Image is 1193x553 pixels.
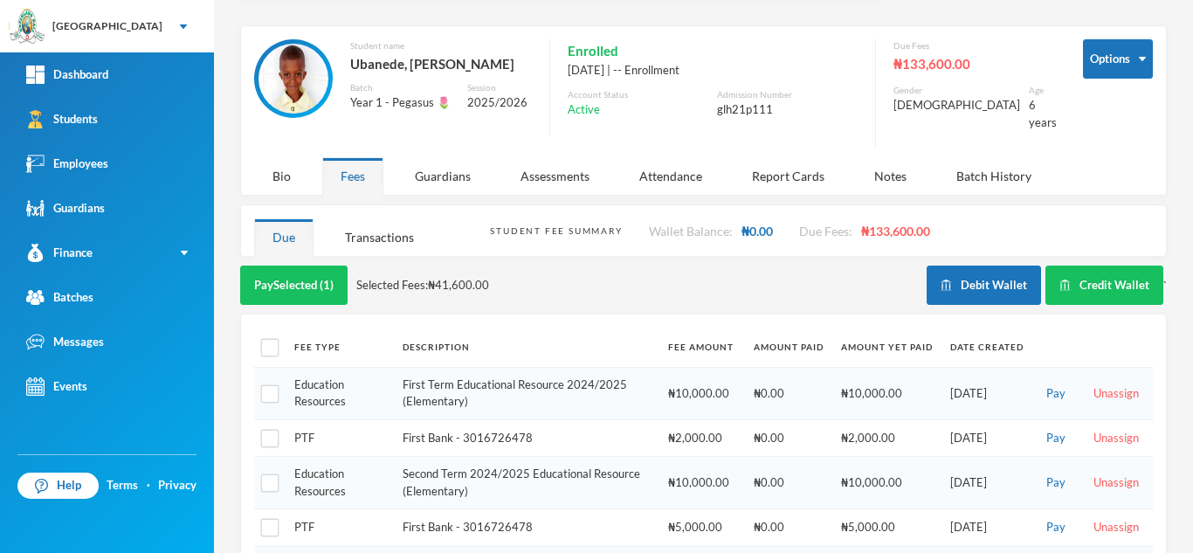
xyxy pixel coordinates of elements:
[832,328,941,367] th: Amount Yet Paid
[941,457,1032,509] td: [DATE]
[659,328,745,367] th: Fee Amount
[286,328,394,367] th: Fee Type
[394,419,659,457] td: First Bank - 3016726478
[1041,429,1071,448] button: Pay
[659,457,745,509] td: ₦10,000.00
[147,477,150,494] div: ·
[356,277,489,294] span: Selected Fees: ₦41,600.00
[621,157,721,195] div: Attendance
[1083,39,1153,79] button: Options
[1088,429,1144,448] button: Unassign
[893,97,1020,114] div: [DEMOGRAPHIC_DATA]
[799,224,852,238] span: Due Fees:
[832,419,941,457] td: ₦2,000.00
[259,44,328,114] img: STUDENT
[286,419,394,457] td: PTF
[394,328,659,367] th: Description
[350,52,532,75] div: Ubanede, [PERSON_NAME]
[941,419,1032,457] td: [DATE]
[568,101,600,119] span: Active
[893,84,1020,97] div: Gender
[745,457,832,509] td: ₦0.00
[941,367,1032,419] td: [DATE]
[745,367,832,419] td: ₦0.00
[26,288,93,307] div: Batches
[734,157,843,195] div: Report Cards
[286,457,394,509] td: Education Resources
[502,157,608,195] div: Assessments
[856,157,925,195] div: Notes
[1088,474,1144,493] button: Unassign
[1041,474,1071,493] button: Pay
[893,52,1057,75] div: ₦133,600.00
[659,419,745,457] td: ₦2,000.00
[10,10,45,45] img: logo
[158,477,197,494] a: Privacy
[254,157,309,195] div: Bio
[26,333,104,351] div: Messages
[1088,518,1144,537] button: Unassign
[26,66,108,84] div: Dashboard
[659,509,745,547] td: ₦5,000.00
[717,88,858,101] div: Admission Number
[832,509,941,547] td: ₦5,000.00
[717,101,858,119] div: glh21p111
[941,328,1032,367] th: Date Created
[107,477,138,494] a: Terms
[927,266,1041,305] button: Debit Wallet
[938,157,1050,195] div: Batch History
[745,509,832,547] td: ₦0.00
[927,266,1167,305] div: `
[745,419,832,457] td: ₦0.00
[26,244,93,262] div: Finance
[350,81,455,94] div: Batch
[26,377,87,396] div: Events
[26,199,105,218] div: Guardians
[394,367,659,419] td: First Term Educational Resource 2024/2025 (Elementary)
[741,224,773,238] span: ₦0.00
[240,266,348,305] button: PaySelected (1)
[568,62,858,79] div: [DATE] | -- Enrollment
[1029,97,1057,131] div: 6 years
[1041,518,1071,537] button: Pay
[350,94,455,112] div: Year 1 - Pegasus 🌷
[394,509,659,547] td: First Bank - 3016726478
[1029,84,1057,97] div: Age
[490,225,622,238] div: Student Fee Summary
[26,155,108,173] div: Employees
[568,39,618,62] span: Enrolled
[17,473,99,499] a: Help
[861,224,930,238] span: ₦133,600.00
[394,457,659,509] td: Second Term 2024/2025 Educational Resource (Elementary)
[26,110,98,128] div: Students
[322,157,383,195] div: Fees
[1041,384,1071,404] button: Pay
[745,328,832,367] th: Amount Paid
[1045,266,1163,305] button: Credit Wallet
[832,457,941,509] td: ₦10,000.00
[467,81,532,94] div: Session
[832,367,941,419] td: ₦10,000.00
[52,18,162,34] div: [GEOGRAPHIC_DATA]
[350,39,532,52] div: Student name
[893,39,1057,52] div: Due Fees
[286,367,394,419] td: Education Resources
[649,224,733,238] span: Wallet Balance:
[327,218,432,256] div: Transactions
[467,94,532,112] div: 2025/2026
[1088,384,1144,404] button: Unassign
[286,509,394,547] td: PTF
[941,509,1032,547] td: [DATE]
[659,367,745,419] td: ₦10,000.00
[254,218,314,256] div: Due
[568,88,708,101] div: Account Status
[397,157,489,195] div: Guardians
